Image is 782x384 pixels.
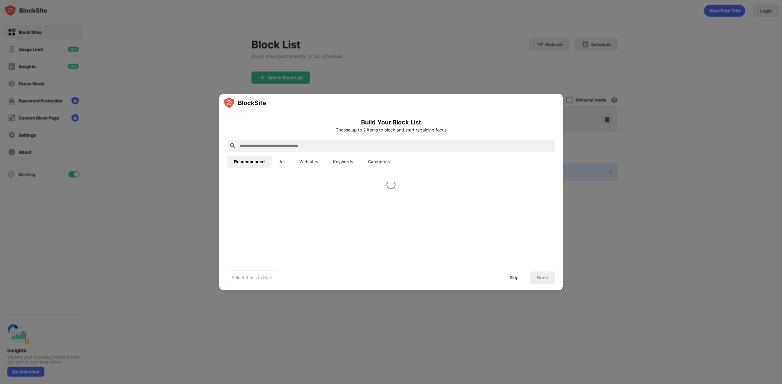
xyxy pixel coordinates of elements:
div: Select Items to Start [232,275,273,281]
img: logo-blocksite.svg [223,97,266,109]
button: Websites [292,156,325,168]
button: Keywords [325,156,360,168]
button: Categories [360,156,397,168]
h6: Build Your Block List [227,118,555,127]
img: search.svg [229,142,236,150]
div: Skip [510,275,519,280]
button: Recommended [227,156,272,168]
div: Choose up to 2 items to block and start regaining focus [227,127,555,132]
button: All [272,156,292,168]
div: Done [537,275,548,280]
